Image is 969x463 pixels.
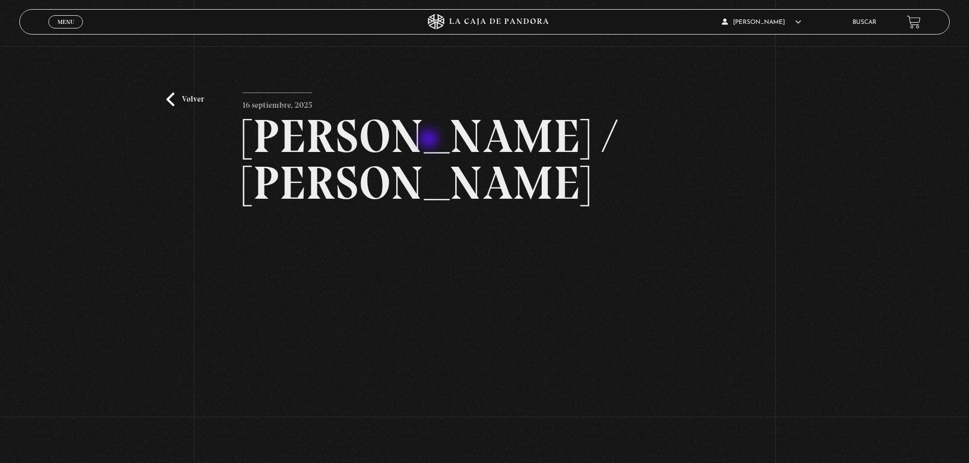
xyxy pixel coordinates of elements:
[722,19,801,25] span: [PERSON_NAME]
[243,92,312,113] p: 16 septiembre, 2025
[907,15,921,29] a: View your shopping cart
[243,113,726,206] h2: [PERSON_NAME] / [PERSON_NAME]
[54,27,78,35] span: Cerrar
[57,19,74,25] span: Menu
[166,92,204,106] a: Volver
[853,19,876,25] a: Buscar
